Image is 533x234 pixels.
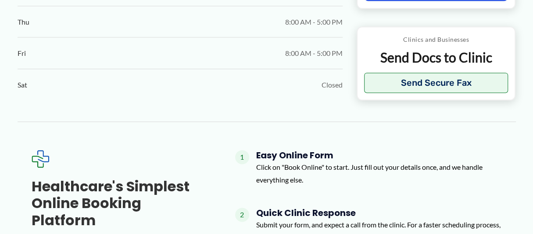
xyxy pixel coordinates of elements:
h4: Quick Clinic Response [256,208,502,218]
h3: Healthcare's simplest online booking platform [32,178,207,229]
p: Clinics and Businesses [364,34,508,45]
img: Expected Healthcare Logo [32,150,49,168]
button: Send Secure Fax [364,73,508,93]
span: Thu [18,15,29,29]
span: Sat [18,78,27,91]
p: Send Docs to Clinic [364,49,508,66]
p: Click on "Book Online" to start. Just fill out your details once, and we handle everything else. [256,161,502,186]
span: 8:00 AM - 5:00 PM [285,47,343,60]
span: 1 [235,150,249,164]
h4: Easy Online Form [256,150,502,161]
span: Fri [18,47,26,60]
span: 2 [235,208,249,222]
span: 8:00 AM - 5:00 PM [285,15,343,29]
span: Closed [322,78,343,91]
